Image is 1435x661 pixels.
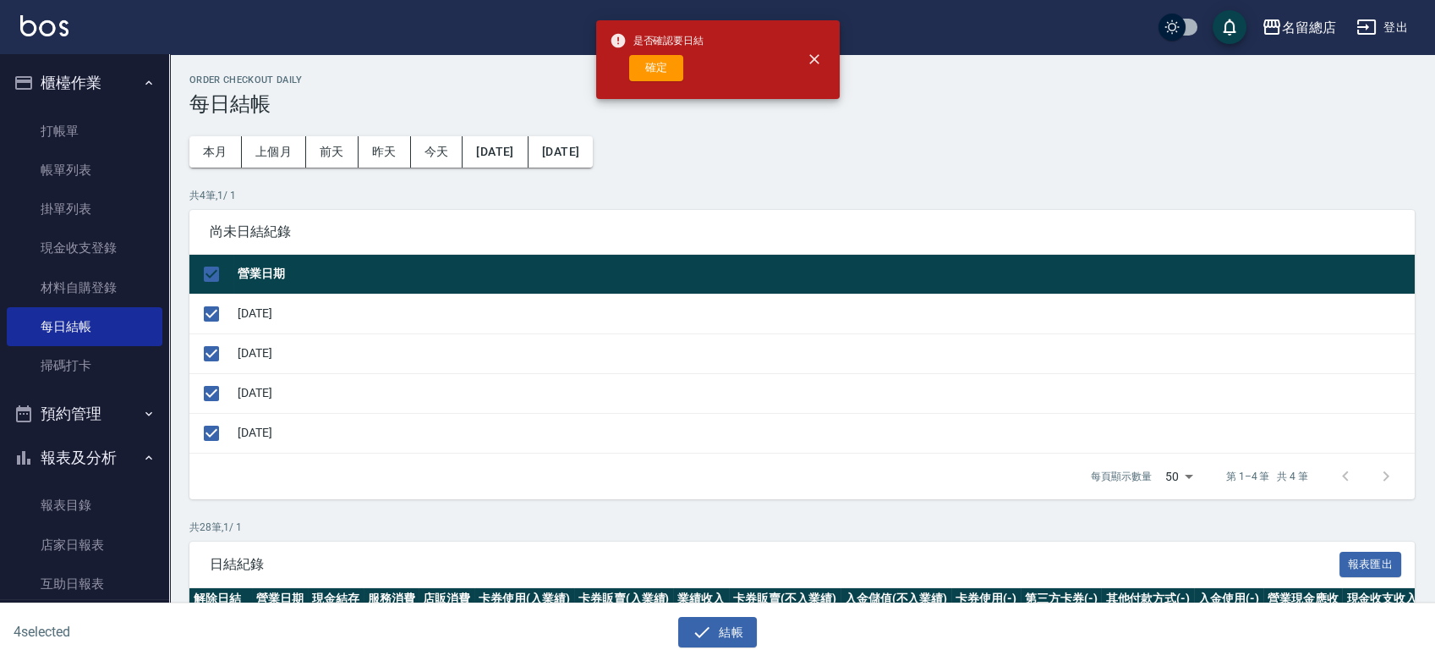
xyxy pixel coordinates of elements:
td: [DATE] [233,413,1415,453]
p: 共 28 筆, 1 / 1 [189,520,1415,535]
a: 互助日報表 [7,565,162,603]
button: 結帳 [678,617,757,648]
a: 帳單列表 [7,151,162,190]
button: 報表及分析 [7,436,162,480]
p: 第 1–4 筆 共 4 筆 [1226,469,1308,484]
a: 掃碼打卡 [7,346,162,385]
th: 營業日期 [233,255,1415,295]
a: 掛單列表 [7,190,162,229]
th: 解除日結 [189,588,252,610]
th: 其他付款方式(-) [1101,588,1194,610]
td: [DATE] [233,373,1415,413]
div: 50 [1158,454,1199,499]
a: 報表匯出 [1339,555,1402,571]
td: [DATE] [233,294,1415,333]
button: 前天 [306,136,359,168]
th: 第三方卡券(-) [1021,588,1102,610]
h3: 每日結帳 [189,92,1415,116]
th: 卡券販賣(入業績) [574,588,674,610]
a: 材料自購登錄 [7,268,162,307]
th: 現金收支收入 [1342,588,1421,610]
button: 確定 [629,55,683,81]
th: 業績收入 [673,588,729,610]
span: 日結紀錄 [210,556,1339,573]
button: close [796,41,833,78]
h6: 4 selected [14,621,355,642]
p: 每頁顯示數量 [1091,469,1152,484]
button: 昨天 [359,136,411,168]
button: 本月 [189,136,242,168]
th: 入金使用(-) [1194,588,1263,610]
button: 名留總店 [1255,10,1343,45]
button: 預約管理 [7,392,162,436]
button: [DATE] [463,136,528,168]
button: [DATE] [529,136,593,168]
button: 櫃檯作業 [7,61,162,105]
a: 報表目錄 [7,486,162,525]
button: 上個月 [242,136,306,168]
p: 共 4 筆, 1 / 1 [189,188,1415,203]
button: 登出 [1350,12,1415,43]
th: 入金儲值(不入業績) [841,588,952,610]
button: save [1213,10,1246,44]
th: 卡券販賣(不入業績) [729,588,841,610]
a: 打帳單 [7,112,162,151]
h2: Order checkout daily [189,74,1415,85]
button: 今天 [411,136,463,168]
th: 營業日期 [252,588,308,610]
th: 店販消費 [419,588,474,610]
th: 卡券使用(-) [951,588,1021,610]
span: 是否確認要日結 [610,32,704,49]
th: 卡券使用(入業績) [474,588,574,610]
th: 營業現金應收 [1263,588,1343,610]
span: 尚未日結紀錄 [210,223,1394,240]
th: 服務消費 [364,588,419,610]
td: [DATE] [233,333,1415,373]
a: 現金收支登錄 [7,229,162,267]
img: Logo [20,15,68,36]
a: 店家日報表 [7,526,162,565]
a: 每日結帳 [7,307,162,346]
th: 現金結存 [308,588,364,610]
button: 報表匯出 [1339,552,1402,578]
div: 名留總店 [1282,17,1336,38]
